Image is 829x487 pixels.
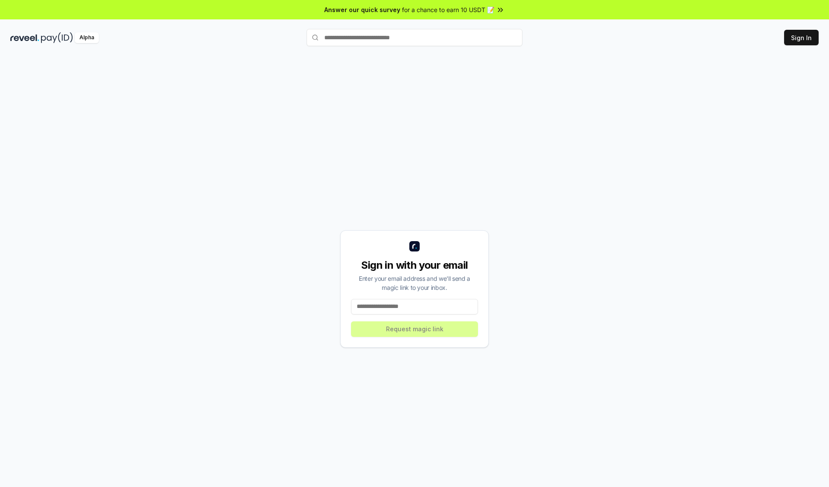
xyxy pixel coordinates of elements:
span: for a chance to earn 10 USDT 📝 [402,5,494,14]
div: Alpha [75,32,99,43]
span: Answer our quick survey [324,5,400,14]
img: logo_small [409,241,420,251]
div: Sign in with your email [351,258,478,272]
img: pay_id [41,32,73,43]
div: Enter your email address and we’ll send a magic link to your inbox. [351,274,478,292]
img: reveel_dark [10,32,39,43]
button: Sign In [784,30,819,45]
